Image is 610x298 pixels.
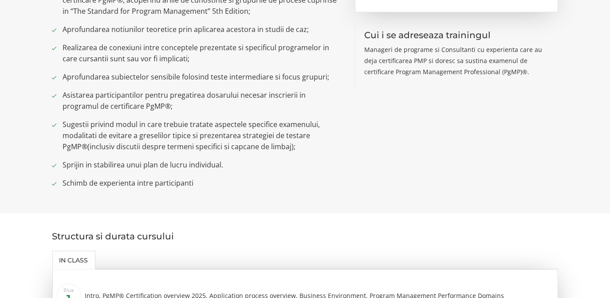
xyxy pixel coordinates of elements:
[63,119,342,152] span: Sugestii privind modul in care trebuie tratate aspectele specifice examenului, modalitati de evit...
[63,24,342,35] span: Aprofundarea notiunilor teoretice prin aplicarea acestora in studii de caz;
[52,251,95,270] a: In class
[63,178,342,189] span: Schimb de experienta intre participanti
[52,231,558,241] h3: Structura si durata cursului
[364,44,549,77] p: Manageri de programe si Consultanti cu experienta care au deja certificarea PMP si doresc sa sust...
[63,72,342,83] span: Aprofundarea subiectelor sensibile folosind teste intermediare si focus grupuri;
[63,42,342,64] span: Realizarea de conexiuni intre conceptele prezentate si specificul programelor in care cursantii s...
[364,30,549,40] h3: Cui i se adreseaza trainingul
[63,159,342,171] span: Sprijin in stabilirea unui plan de lucru individual.
[63,90,342,112] span: Asistarea participantilor pentru pregatirea dosarului necesar inscrierii in programul de certific...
